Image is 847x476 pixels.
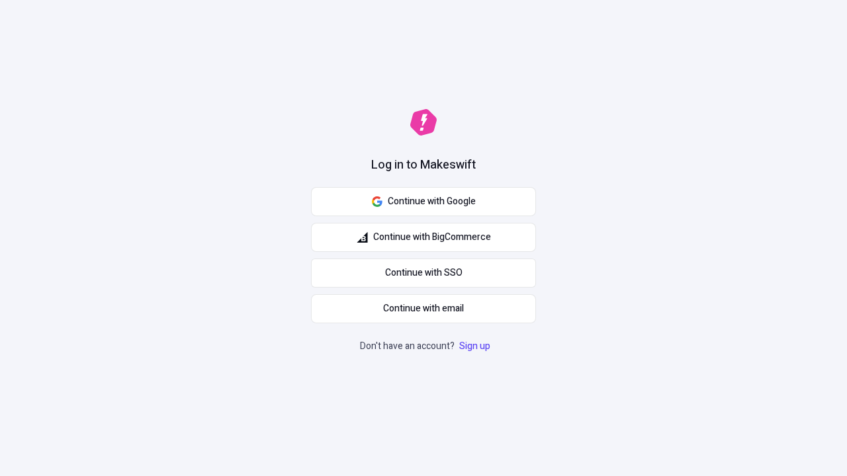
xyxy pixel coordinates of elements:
a: Continue with SSO [311,258,536,288]
button: Continue with Google [311,187,536,216]
span: Continue with Google [388,194,476,209]
span: Continue with email [383,301,464,316]
h1: Log in to Makeswift [371,157,476,174]
span: Continue with BigCommerce [373,230,491,245]
button: Continue with BigCommerce [311,223,536,252]
p: Don't have an account? [360,339,493,354]
button: Continue with email [311,294,536,323]
a: Sign up [457,339,493,353]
